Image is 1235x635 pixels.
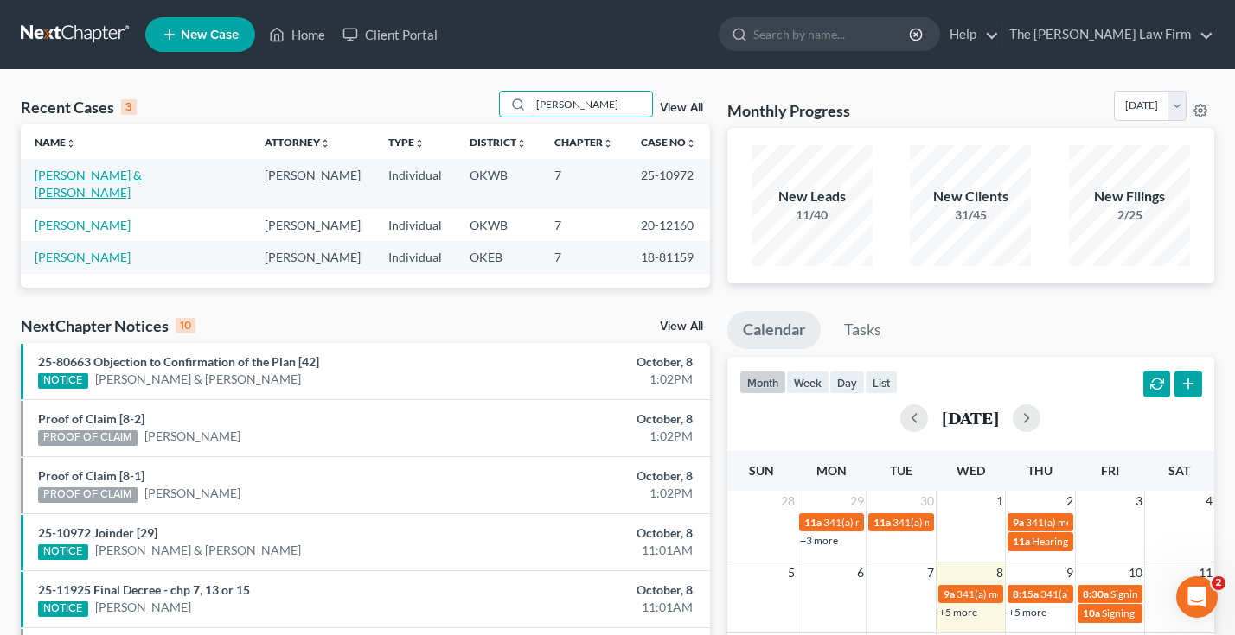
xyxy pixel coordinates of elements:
[1101,463,1119,478] span: Fri
[38,430,138,446] div: PROOF OF CLAIM
[1069,206,1190,224] div: 2/25
[627,209,710,241] td: 20-12160
[752,187,873,206] div: New Leads
[786,371,829,394] button: week
[1134,491,1144,511] span: 3
[95,599,191,616] a: [PERSON_NAME]
[944,587,955,600] span: 9a
[38,582,250,597] a: 25-11925 Final Decree - chp 7, 13 or 15
[686,138,696,149] i: unfold_more
[374,159,456,208] td: Individual
[21,315,195,336] div: NextChapter Notices
[144,485,240,502] a: [PERSON_NAME]
[779,491,797,511] span: 28
[541,241,627,273] td: 7
[516,138,527,149] i: unfold_more
[1204,491,1214,511] span: 4
[38,354,319,369] a: 25-80663 Objection to Confirmation of the Plan [42]
[38,468,144,483] a: Proof of Claim [8-1]
[942,409,999,427] h2: [DATE]
[890,463,912,478] span: Tue
[38,601,88,617] div: NOTICE
[995,491,1005,511] span: 1
[456,209,541,241] td: OKWB
[1032,535,1167,548] span: Hearing for [PERSON_NAME]
[95,542,301,559] a: [PERSON_NAME] & [PERSON_NAME]
[486,524,693,542] div: October, 8
[753,18,912,50] input: Search by name...
[829,311,897,349] a: Tasks
[1065,562,1075,583] span: 9
[486,467,693,485] div: October, 8
[265,136,330,149] a: Attorneyunfold_more
[749,463,774,478] span: Sun
[334,19,446,50] a: Client Portal
[38,373,88,389] div: NOTICE
[848,491,866,511] span: 29
[486,428,693,445] div: 1:02PM
[35,136,76,149] a: Nameunfold_more
[456,159,541,208] td: OKWB
[144,428,240,445] a: [PERSON_NAME]
[823,516,990,529] span: 341(a) meeting for [PERSON_NAME]
[816,463,847,478] span: Mon
[541,159,627,208] td: 7
[38,544,88,560] div: NOTICE
[486,581,693,599] div: October, 8
[1197,562,1214,583] span: 11
[414,138,425,149] i: unfold_more
[627,159,710,208] td: 25-10972
[1212,576,1225,590] span: 2
[1001,19,1213,50] a: The [PERSON_NAME] Law Firm
[804,516,822,529] span: 11a
[121,99,137,115] div: 3
[1127,562,1144,583] span: 10
[470,136,527,149] a: Districtunfold_more
[910,187,1031,206] div: New Clients
[260,19,334,50] a: Home
[486,542,693,559] div: 11:01AM
[1168,463,1190,478] span: Sat
[95,371,301,388] a: [PERSON_NAME] & [PERSON_NAME]
[1027,463,1053,478] span: Thu
[531,92,652,117] input: Search by name...
[739,371,786,394] button: month
[388,136,425,149] a: Typeunfold_more
[251,209,374,241] td: [PERSON_NAME]
[603,138,613,149] i: unfold_more
[1065,491,1075,511] span: 2
[1026,516,1193,529] span: 341(a) meeting for [PERSON_NAME]
[1013,587,1039,600] span: 8:15a
[800,534,838,547] a: +3 more
[486,599,693,616] div: 11:01AM
[38,411,144,426] a: Proof of Claim [8-2]
[727,100,850,121] h3: Monthly Progress
[627,241,710,273] td: 18-81159
[486,353,693,371] div: October, 8
[486,371,693,388] div: 1:02PM
[176,318,195,333] div: 10
[456,241,541,273] td: OKEB
[1083,587,1109,600] span: 8:30a
[786,562,797,583] span: 5
[855,562,866,583] span: 6
[35,168,142,200] a: [PERSON_NAME] & [PERSON_NAME]
[727,311,821,349] a: Calendar
[1069,187,1190,206] div: New Filings
[939,606,977,619] a: +5 more
[918,491,936,511] span: 30
[21,97,137,117] div: Recent Cases
[541,209,627,241] td: 7
[865,371,898,394] button: list
[957,587,1215,600] span: 341(a) meeting for [PERSON_NAME] & [PERSON_NAME]
[374,209,456,241] td: Individual
[320,138,330,149] i: unfold_more
[1176,576,1218,618] iframe: Intercom live chat
[910,206,1031,224] div: 31/45
[35,218,131,232] a: [PERSON_NAME]
[554,136,613,149] a: Chapterunfold_more
[374,241,456,273] td: Individual
[486,410,693,428] div: October, 8
[251,159,374,208] td: [PERSON_NAME]
[995,562,1005,583] span: 8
